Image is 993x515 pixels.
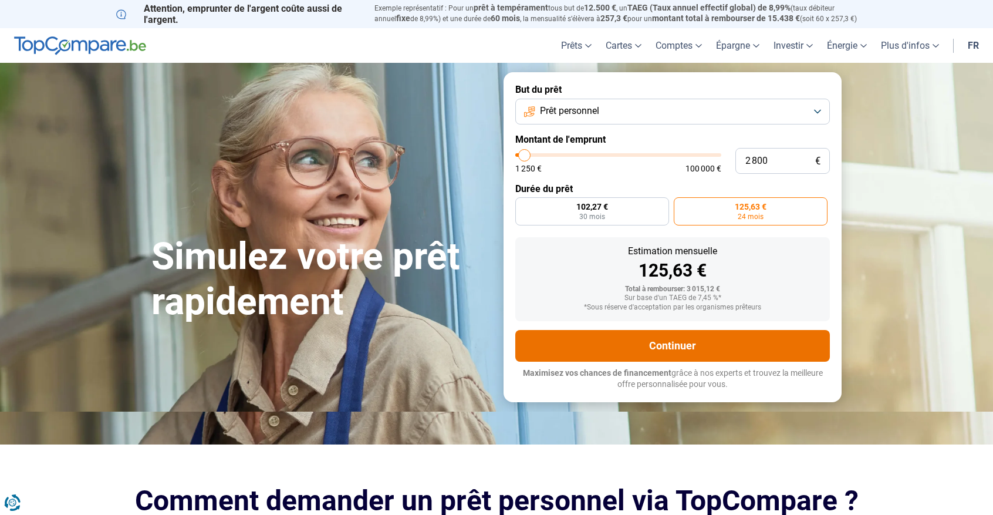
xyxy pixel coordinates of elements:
a: Plus d'infos [874,28,946,63]
label: Montant de l'emprunt [515,134,830,145]
div: Sur base d'un TAEG de 7,45 %* [525,294,820,302]
span: fixe [396,14,410,23]
button: Prêt personnel [515,99,830,124]
span: € [815,156,820,166]
div: *Sous réserve d'acceptation par les organismes prêteurs [525,304,820,312]
div: 125,63 € [525,262,820,280]
span: 100 000 € [685,164,721,173]
a: Énergie [820,28,874,63]
p: Attention, emprunter de l'argent coûte aussi de l'argent. [116,3,360,25]
span: 125,63 € [735,203,766,211]
span: 1 250 € [515,164,542,173]
label: But du prêt [515,84,830,95]
div: Total à rembourser: 3 015,12 € [525,285,820,294]
a: Prêts [554,28,599,63]
span: 24 mois [738,213,764,220]
h1: Simulez votre prêt rapidement [151,234,489,325]
div: Estimation mensuelle [525,247,820,256]
span: TAEG (Taux annuel effectif global) de 8,99% [627,3,791,12]
a: Comptes [649,28,709,63]
a: Investir [766,28,820,63]
span: prêt à tempérament [474,3,548,12]
img: TopCompare [14,36,146,55]
span: 30 mois [579,213,605,220]
span: 60 mois [491,14,520,23]
label: Durée du prêt [515,183,830,194]
a: Cartes [599,28,649,63]
a: Épargne [709,28,766,63]
span: 257,3 € [600,14,627,23]
span: montant total à rembourser de 15.438 € [652,14,800,23]
span: Maximisez vos chances de financement [523,368,671,378]
span: 102,27 € [576,203,608,211]
a: fr [961,28,986,63]
button: Continuer [515,330,830,362]
span: Prêt personnel [540,105,599,117]
span: 12.500 € [584,3,616,12]
p: Exemple représentatif : Pour un tous but de , un (taux débiteur annuel de 8,99%) et une durée de ... [374,3,877,24]
p: grâce à nos experts et trouvez la meilleure offre personnalisée pour vous. [515,368,830,391]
